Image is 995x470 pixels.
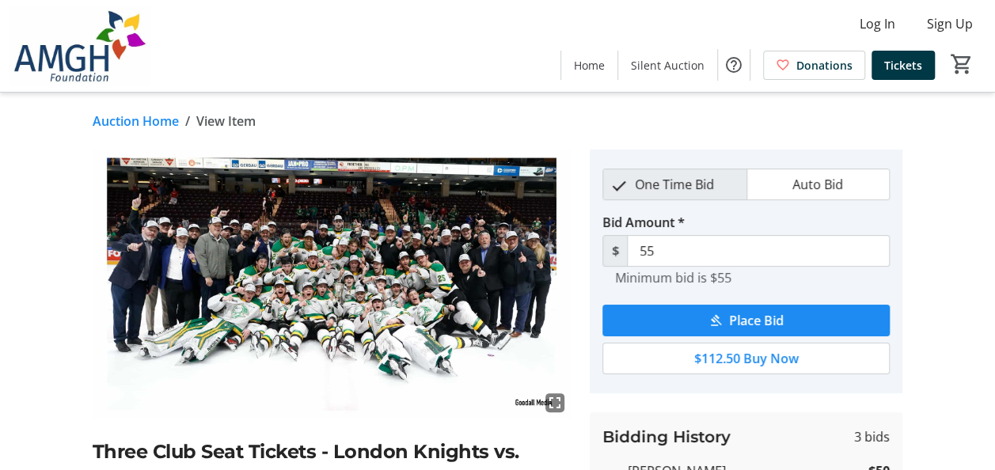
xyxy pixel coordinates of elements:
[694,349,799,368] span: $112.50 Buy Now
[729,311,784,330] span: Place Bid
[93,112,179,131] a: Auction Home
[602,213,685,232] label: Bid Amount *
[927,14,973,33] span: Sign Up
[615,270,731,286] tr-hint: Minimum bid is $55
[948,50,976,78] button: Cart
[602,343,890,374] button: $112.50 Buy Now
[545,393,564,412] mat-icon: fullscreen
[914,11,986,36] button: Sign Up
[854,427,890,446] span: 3 bids
[185,112,190,131] span: /
[796,57,853,74] span: Donations
[718,49,750,81] button: Help
[783,169,853,199] span: Auto Bid
[602,235,628,267] span: $
[9,6,150,85] img: Alexandra Marine & General Hospital Foundation's Logo
[884,57,922,74] span: Tickets
[847,11,908,36] button: Log In
[618,51,717,80] a: Silent Auction
[763,51,865,80] a: Donations
[872,51,935,80] a: Tickets
[196,112,256,131] span: View Item
[574,57,605,74] span: Home
[93,150,572,419] img: Image
[602,305,890,336] button: Place Bid
[860,14,895,33] span: Log In
[631,57,704,74] span: Silent Auction
[625,169,723,199] span: One Time Bid
[602,425,731,449] h3: Bidding History
[561,51,617,80] a: Home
